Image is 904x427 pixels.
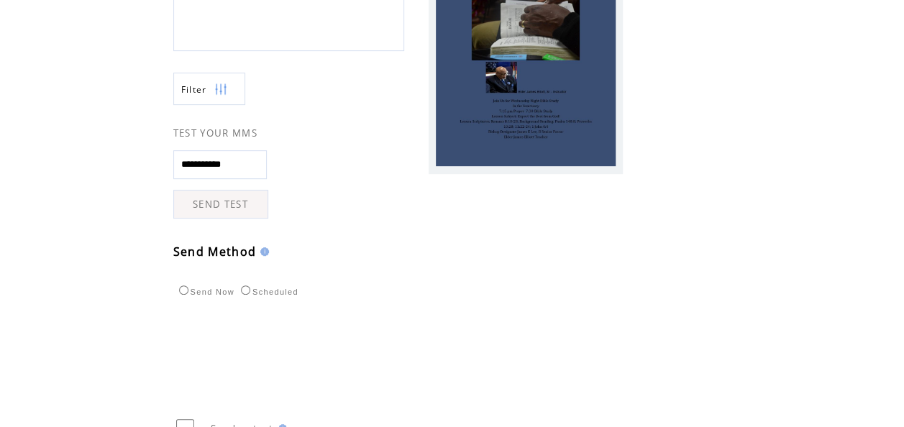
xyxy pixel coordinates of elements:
[214,73,227,106] img: filters.png
[256,247,269,256] img: help.gif
[175,288,234,296] label: Send Now
[173,190,268,219] a: SEND TEST
[237,288,298,296] label: Scheduled
[173,127,257,139] span: TEST YOUR MMS
[179,285,188,295] input: Send Now
[173,244,257,260] span: Send Method
[241,285,250,295] input: Scheduled
[181,83,207,96] span: Show filters
[173,73,245,105] a: Filter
